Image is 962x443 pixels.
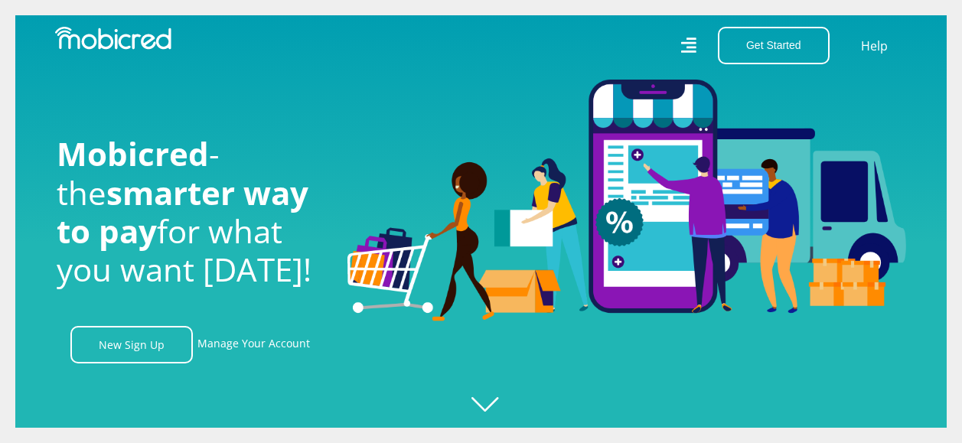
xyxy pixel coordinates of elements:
[70,326,193,363] a: New Sign Up
[860,36,889,56] a: Help
[55,27,171,50] img: Mobicred
[197,326,310,363] a: Manage Your Account
[718,27,830,64] button: Get Started
[57,135,324,289] h1: - the for what you want [DATE]!
[347,80,906,321] img: Welcome to Mobicred
[57,171,308,252] span: smarter way to pay
[57,132,209,175] span: Mobicred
